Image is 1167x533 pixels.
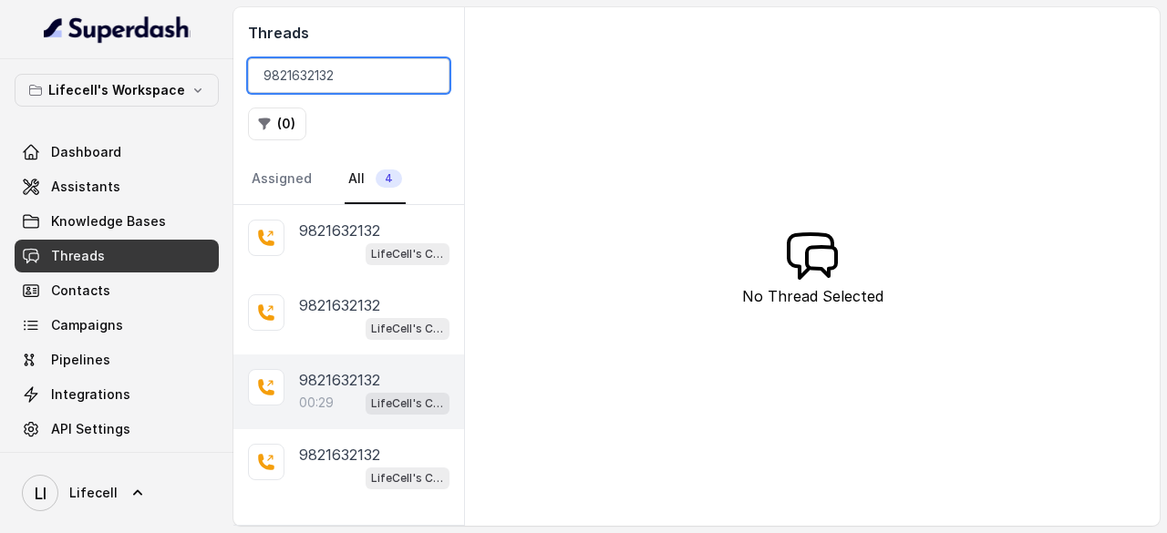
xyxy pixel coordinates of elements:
a: Assistants [15,170,219,203]
span: Assistants [51,178,120,196]
p: LifeCell's Call Assistant [371,395,444,413]
p: LifeCell's Call Assistant [371,245,444,263]
span: Knowledge Bases [51,212,166,231]
a: Lifecell [15,467,219,518]
a: Campaigns [15,309,219,342]
a: Contacts [15,274,219,307]
span: Lifecell [69,484,118,502]
a: Threads [15,240,219,272]
span: 4 [376,169,402,188]
input: Search by Call ID or Phone Number [248,58,449,93]
nav: Tabs [248,155,449,204]
span: Campaigns [51,316,123,334]
p: LifeCell's Call Assistant [371,469,444,487]
p: 00:29 [299,394,334,412]
p: No Thread Selected [742,285,883,307]
button: (0) [248,108,306,140]
h2: Threads [248,22,449,44]
a: Assigned [248,155,315,204]
img: light.svg [44,15,191,44]
a: Pipelines [15,343,219,376]
a: Dashboard [15,136,219,169]
p: 9821632132 [299,369,380,391]
a: All4 [345,155,406,204]
span: Dashboard [51,143,121,161]
a: API Settings [15,413,219,446]
span: API Settings [51,420,130,438]
button: Lifecell's Workspace [15,74,219,107]
span: Pipelines [51,351,110,369]
span: Contacts [51,282,110,300]
a: Integrations [15,378,219,411]
span: Integrations [51,385,130,404]
span: Threads [51,247,105,265]
p: LifeCell's Call Assistant [371,320,444,338]
p: Lifecell's Workspace [48,79,185,101]
text: LI [35,484,46,503]
p: 9821632132 [299,220,380,241]
p: 9821632132 [299,444,380,466]
p: 9821632132 [299,294,380,316]
a: Knowledge Bases [15,205,219,238]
